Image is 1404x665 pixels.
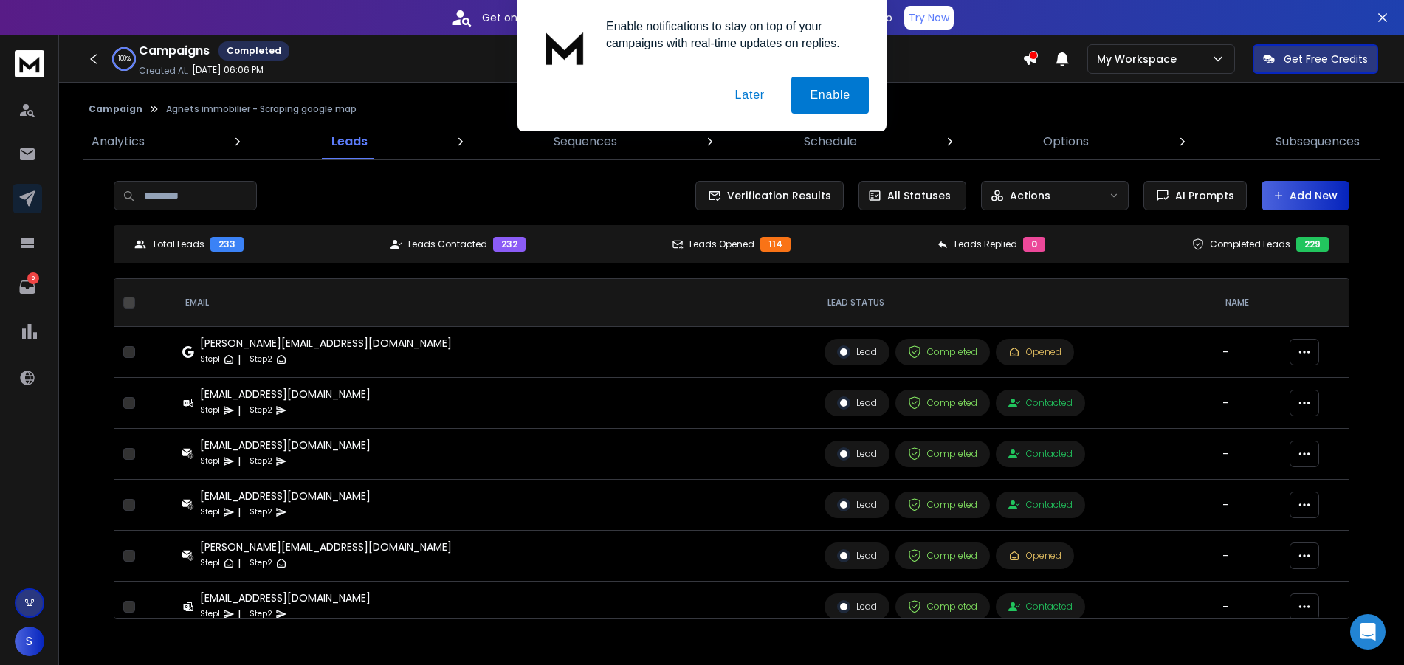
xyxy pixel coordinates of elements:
[816,279,1214,327] th: LEAD STATUS
[908,600,977,613] div: Completed
[1214,531,1281,582] td: -
[804,133,857,151] p: Schedule
[250,607,272,621] p: Step 2
[1276,133,1360,151] p: Subsequences
[837,600,877,613] div: Lead
[200,403,220,418] p: Step 1
[250,403,272,418] p: Step 2
[200,454,220,469] p: Step 1
[200,505,220,520] p: Step 1
[331,133,368,151] p: Leads
[200,387,371,402] div: [EMAIL_ADDRESS][DOMAIN_NAME]
[238,454,241,469] p: |
[1262,181,1349,210] button: Add New
[721,188,831,203] span: Verification Results
[1214,327,1281,378] td: -
[1008,397,1073,409] div: Contacted
[210,237,244,252] div: 233
[554,133,617,151] p: Sequences
[837,549,877,562] div: Lead
[908,396,977,410] div: Completed
[837,345,877,359] div: Lead
[908,549,977,562] div: Completed
[238,556,241,571] p: |
[238,352,241,367] p: |
[1169,188,1234,203] span: AI Prompts
[760,237,791,252] div: 114
[200,336,452,351] div: [PERSON_NAME][EMAIL_ADDRESS][DOMAIN_NAME]
[791,77,869,114] button: Enable
[92,133,145,151] p: Analytics
[1008,601,1073,613] div: Contacted
[1010,188,1050,203] p: Actions
[1214,279,1281,327] th: NAME
[250,454,272,469] p: Step 2
[1008,346,1061,358] div: Opened
[1008,550,1061,562] div: Opened
[83,124,154,159] a: Analytics
[1023,237,1045,252] div: 0
[837,396,877,410] div: Lead
[173,279,816,327] th: EMAIL
[837,447,877,461] div: Lead
[15,627,44,656] button: S
[238,607,241,621] p: |
[545,124,626,159] a: Sequences
[908,498,977,511] div: Completed
[1143,181,1247,210] button: AI Prompts
[408,238,487,250] p: Leads Contacted
[795,124,866,159] a: Schedule
[716,77,782,114] button: Later
[250,505,272,520] p: Step 2
[1214,480,1281,531] td: -
[1214,429,1281,480] td: -
[1214,582,1281,633] td: -
[689,238,754,250] p: Leads Opened
[13,272,42,302] a: 5
[908,345,977,359] div: Completed
[323,124,376,159] a: Leads
[1214,378,1281,429] td: -
[27,272,39,284] p: 5
[200,556,220,571] p: Step 1
[200,607,220,621] p: Step 1
[250,556,272,571] p: Step 2
[1350,614,1386,650] div: Open Intercom Messenger
[200,352,220,367] p: Step 1
[238,403,241,418] p: |
[1210,238,1290,250] p: Completed Leads
[200,438,371,452] div: [EMAIL_ADDRESS][DOMAIN_NAME]
[954,238,1017,250] p: Leads Replied
[152,238,204,250] p: Total Leads
[200,540,452,554] div: [PERSON_NAME][EMAIL_ADDRESS][DOMAIN_NAME]
[200,489,371,503] div: [EMAIL_ADDRESS][DOMAIN_NAME]
[1267,124,1369,159] a: Subsequences
[1034,124,1098,159] a: Options
[837,498,877,511] div: Lead
[200,590,371,605] div: [EMAIL_ADDRESS][DOMAIN_NAME]
[238,505,241,520] p: |
[1296,237,1329,252] div: 229
[908,447,977,461] div: Completed
[1008,499,1073,511] div: Contacted
[493,237,526,252] div: 232
[594,18,869,52] div: Enable notifications to stay on top of your campaigns with real-time updates on replies.
[1043,133,1089,151] p: Options
[887,188,951,203] p: All Statuses
[535,18,594,77] img: notification icon
[1008,448,1073,460] div: Contacted
[695,181,844,210] button: Verification Results
[250,352,272,367] p: Step 2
